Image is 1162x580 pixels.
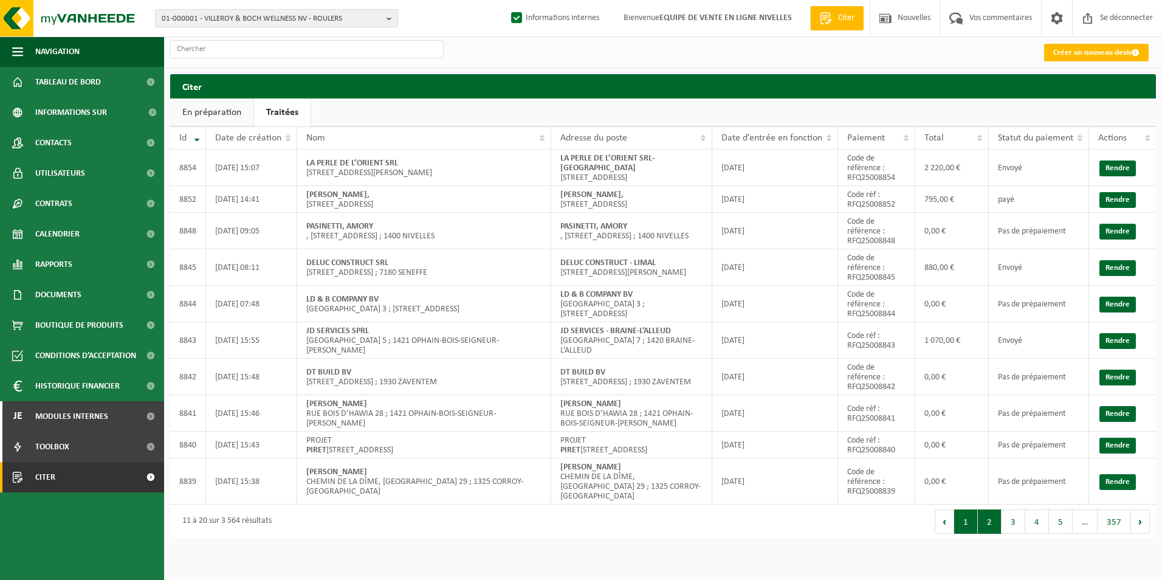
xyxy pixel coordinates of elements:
[306,468,367,477] strong: [PERSON_NAME]
[35,340,136,371] span: Conditions d’acceptation
[170,98,253,126] a: En préparation
[998,133,1073,143] span: Statut du paiement
[721,133,822,143] span: Date d’entrée en fonction
[297,458,551,505] td: CHEMIN DE LA DÎME, [GEOGRAPHIC_DATA] 29 ; 1325 CORROY-[GEOGRAPHIC_DATA]
[306,222,373,231] strong: PASINETTI, AMORY
[1099,333,1136,349] a: Rendre
[712,359,838,395] td: [DATE]
[35,462,55,492] span: Citer
[206,186,297,213] td: [DATE] 14:41
[306,446,326,455] strong: PIRET
[560,258,656,268] strong: DELUC CONSTRUCT - LIMAL
[835,12,858,24] span: Citer
[1099,474,1136,490] a: Rendre
[206,150,297,186] td: [DATE] 15:07
[915,150,989,186] td: 2 220,00 €
[206,395,297,432] td: [DATE] 15:46
[206,432,297,458] td: [DATE] 15:43
[206,213,297,249] td: [DATE] 09:05
[1049,509,1073,534] button: 5
[12,401,23,432] span: Je
[998,477,1066,486] span: Pas de prépaiement
[297,186,551,213] td: [STREET_ADDRESS]
[297,249,551,286] td: [STREET_ADDRESS] ; 7180 SENEFFE
[551,395,712,432] td: RUE BOIS D’HAWIA 28 ; 1421 OPHAIN-BOIS-SEIGNEUR-[PERSON_NAME]
[560,368,605,377] strong: DT BUILD BV
[915,286,989,322] td: 0,00 €
[560,446,580,455] strong: PIRET
[551,458,712,505] td: CHEMIN DE LA DÎME, [GEOGRAPHIC_DATA] 29 ; 1325 CORROY-[GEOGRAPHIC_DATA]
[978,509,1002,534] button: 2
[35,401,108,432] span: Modules internes
[35,432,69,462] span: Toolbox
[712,249,838,286] td: [DATE]
[915,213,989,249] td: 0,00 €
[998,164,1022,173] span: Envoyé
[838,213,915,249] td: Code de référence : RFQ25008848
[659,13,792,22] strong: EQUIPE DE VENTE EN LIGNE NIVELLES
[551,322,712,359] td: [GEOGRAPHIC_DATA] 7 ; 1420 BRAINE-L’ALLEUD
[170,186,206,213] td: 8852
[915,249,989,286] td: 880,00 €
[551,249,712,286] td: [STREET_ADDRESS][PERSON_NAME]
[206,249,297,286] td: [DATE] 08:11
[254,98,311,126] a: Traitées
[551,359,712,395] td: [STREET_ADDRESS] ; 1930 ZAVENTEM
[838,249,915,286] td: Code de référence : RFQ25008845
[551,213,712,249] td: , [STREET_ADDRESS] ; 1400 NIVELLES
[170,395,206,432] td: 8841
[297,359,551,395] td: [STREET_ADDRESS] ; 1930 ZAVENTEM
[838,286,915,322] td: Code de référence : RFQ25008844
[998,336,1022,345] span: Envoyé
[915,458,989,505] td: 0,00 €
[712,213,838,249] td: [DATE]
[551,432,712,458] td: PROJET [STREET_ADDRESS]
[1099,438,1136,454] a: Rendre
[712,286,838,322] td: [DATE]
[35,36,80,67] span: Navigation
[998,373,1066,382] span: Pas de prépaiement
[560,326,671,336] strong: JD SERVICES - BRAINE-L’ALLEUD
[1099,192,1136,208] a: Rendre
[1098,509,1131,534] button: 357
[35,280,81,310] span: Documents
[35,219,80,249] span: Calendrier
[170,213,206,249] td: 8848
[551,186,712,213] td: [STREET_ADDRESS]
[170,359,206,395] td: 8842
[509,9,599,27] label: Informations internes
[170,322,206,359] td: 8843
[306,190,370,199] strong: [PERSON_NAME],
[551,286,712,322] td: [GEOGRAPHIC_DATA] 3 ; [STREET_ADDRESS]
[176,511,272,533] div: 11 à 20 sur 3 564 résultats
[915,322,989,359] td: 1 070,00 €
[847,133,885,143] span: Paiement
[1044,44,1149,61] a: Créer un nouveau devis
[838,186,915,213] td: Code réf : RFQ25008852
[712,458,838,505] td: [DATE]
[712,150,838,186] td: [DATE]
[297,150,551,186] td: [STREET_ADDRESS][PERSON_NAME]
[712,186,838,213] td: [DATE]
[998,409,1066,418] span: Pas de prépaiement
[560,222,627,231] strong: PASINETTI, AMORY
[1073,509,1098,534] span: …
[924,133,944,143] span: Total
[306,159,398,168] strong: LA PERLE DE L’ORIENT SRL
[838,432,915,458] td: Code réf : RFQ25008840
[297,213,551,249] td: , [STREET_ADDRESS] ; 1400 NIVELLES
[155,9,398,27] button: 01-000001 - VILLEROY & BOCH WELLNESS NV - ROULERS
[215,133,281,143] span: Date de création
[712,322,838,359] td: [DATE]
[306,133,325,143] span: Nom
[306,258,388,268] strong: DELUC CONSTRUCT SRL
[35,371,120,401] span: Historique financier
[206,286,297,322] td: [DATE] 07:48
[915,359,989,395] td: 0,00 €
[206,458,297,505] td: [DATE] 15:38
[954,509,978,534] button: 1
[170,40,444,58] input: Chercher
[560,133,627,143] span: Adresse du poste
[170,432,206,458] td: 8840
[1002,509,1025,534] button: 3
